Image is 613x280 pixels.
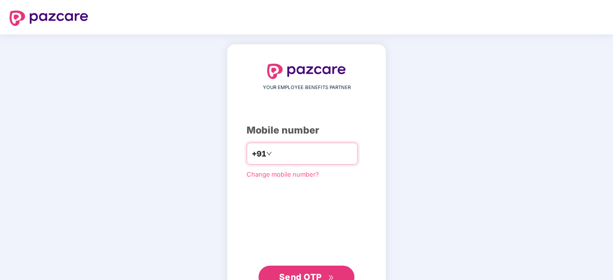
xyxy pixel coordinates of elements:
span: +91 [252,148,266,160]
img: logo [10,11,88,26]
div: Mobile number [247,123,366,138]
a: Change mobile number? [247,170,319,178]
span: YOUR EMPLOYEE BENEFITS PARTNER [263,84,351,91]
span: down [266,151,272,157]
img: logo [267,64,346,79]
